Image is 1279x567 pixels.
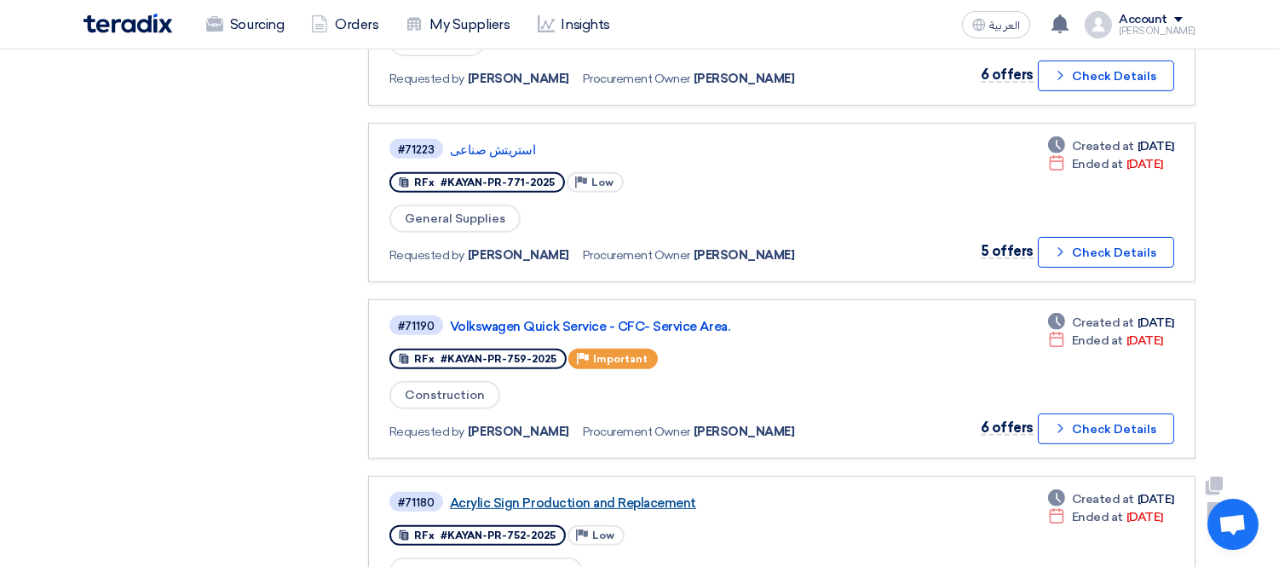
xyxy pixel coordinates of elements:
a: Volkswagen Quick Service - CFC- Service Area. [450,319,876,334]
span: Created at [1072,314,1134,332]
span: Ended at [1072,508,1123,526]
span: #KAYAN-PR-771-2025 [441,176,555,188]
div: [PERSON_NAME] [1119,26,1195,36]
span: Construction [389,381,500,409]
span: #KAYAN-PR-752-2025 [441,529,556,541]
div: Open chat [1207,499,1259,550]
span: 6 offers [981,419,1034,436]
span: 5 offers [981,243,1034,259]
a: استريتش صناعى [450,142,876,158]
span: Ended at [1072,332,1123,350]
span: Low [592,529,614,541]
div: [DATE] [1048,314,1174,332]
span: RFx [414,529,435,541]
span: [PERSON_NAME] [694,70,795,88]
img: Teradix logo [84,14,172,33]
span: Procurement Owner [583,70,690,88]
span: RFx [414,176,435,188]
span: Procurement Owner [583,423,690,441]
span: Created at [1072,137,1134,155]
button: العربية [962,11,1030,38]
div: #71180 [398,497,435,508]
a: My Suppliers [392,6,523,43]
div: #71223 [398,144,435,155]
a: Sourcing [193,6,297,43]
span: [PERSON_NAME] [468,246,569,264]
span: Important [593,353,648,365]
div: [DATE] [1048,155,1163,173]
div: [DATE] [1048,332,1163,350]
button: Check Details [1038,61,1174,91]
span: General Supplies [389,205,521,233]
span: Low [591,176,614,188]
span: Requested by [389,70,464,88]
span: [PERSON_NAME] [694,246,795,264]
span: Requested by [389,423,464,441]
span: RFx [414,353,435,365]
div: Account [1119,13,1167,27]
span: Procurement Owner [583,246,690,264]
div: [DATE] [1048,490,1174,508]
a: Insights [524,6,624,43]
span: Created at [1072,490,1134,508]
span: [PERSON_NAME] [694,423,795,441]
span: #KAYAN-PR-759-2025 [441,353,556,365]
span: 6 offers [981,67,1034,83]
a: Orders [297,6,392,43]
img: profile_test.png [1085,11,1112,38]
span: Requested by [389,246,464,264]
span: العربية [989,20,1020,32]
a: Acrylic Sign Production and Replacement [450,495,876,511]
span: Ended at [1072,155,1123,173]
div: [DATE] [1048,137,1174,155]
button: Check Details [1038,237,1174,268]
span: [PERSON_NAME] [468,423,569,441]
div: [DATE] [1048,508,1163,526]
div: #71190 [398,321,435,332]
button: Check Details [1038,414,1174,444]
span: [PERSON_NAME] [468,70,569,88]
